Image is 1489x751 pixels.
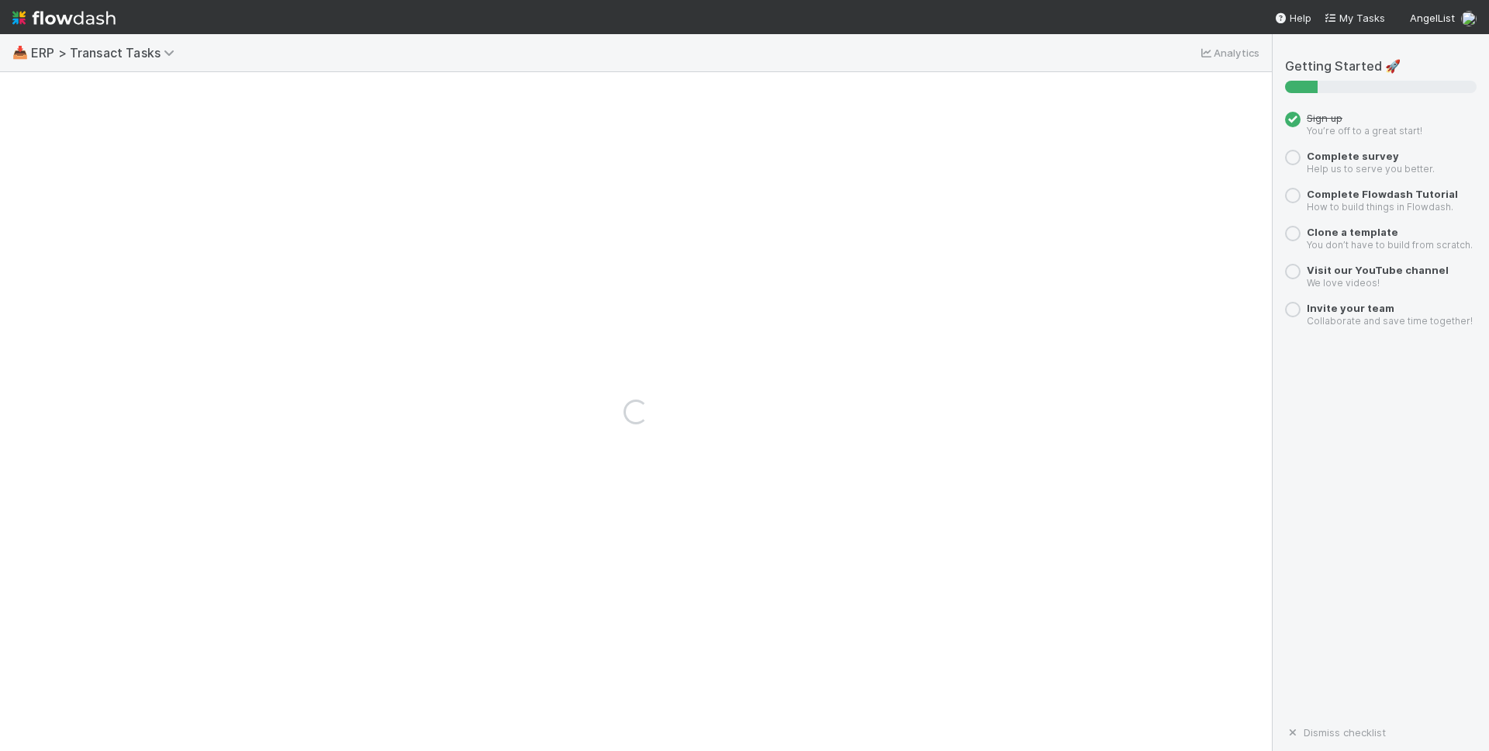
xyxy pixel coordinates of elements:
a: Visit our YouTube channel [1307,264,1449,276]
small: You’re off to a great start! [1307,125,1422,137]
small: We love videos! [1307,277,1380,289]
small: Help us to serve you better. [1307,163,1435,175]
h5: Getting Started 🚀 [1285,59,1477,74]
small: You don’t have to build from scratch. [1307,239,1473,251]
a: Dismiss checklist [1285,726,1386,739]
small: How to build things in Flowdash. [1307,201,1453,213]
span: 📥 [12,46,28,59]
div: Help [1274,10,1311,26]
img: logo-inverted-e16ddd16eac7371096b0.svg [12,5,116,31]
a: Invite your team [1307,302,1394,314]
span: ERP > Transact Tasks [31,45,182,61]
a: My Tasks [1324,10,1385,26]
span: Sign up [1307,112,1342,124]
a: Complete Flowdash Tutorial [1307,188,1458,200]
small: Collaborate and save time together! [1307,315,1473,327]
a: Clone a template [1307,226,1398,238]
a: Analytics [1198,43,1259,62]
a: Complete survey [1307,150,1399,162]
img: avatar_11833ecc-818b-4748-aee0-9d6cf8466369.png [1461,11,1477,26]
span: My Tasks [1324,12,1385,24]
span: AngelList [1410,12,1455,24]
